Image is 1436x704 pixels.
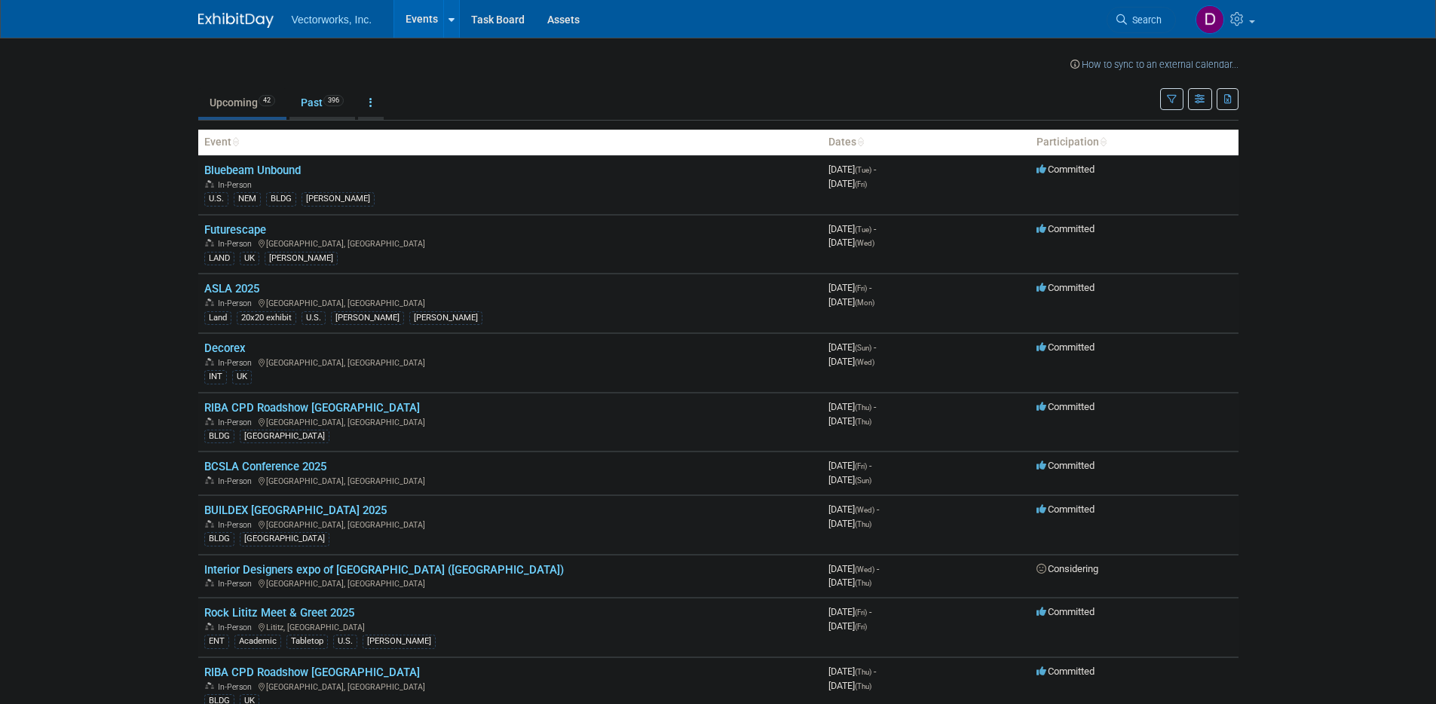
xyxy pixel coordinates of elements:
span: [DATE] [828,680,871,691]
span: (Fri) [855,608,867,617]
span: In-Person [218,180,256,190]
div: [GEOGRAPHIC_DATA] [240,430,329,443]
span: (Sun) [855,476,871,485]
span: (Fri) [855,284,867,292]
span: Committed [1036,504,1095,515]
span: Vectorworks, Inc. [292,14,372,26]
span: - [877,504,879,515]
span: [DATE] [828,474,871,485]
span: 396 [323,95,344,106]
a: Interior Designers expo of [GEOGRAPHIC_DATA] ([GEOGRAPHIC_DATA]) [204,563,564,577]
div: [GEOGRAPHIC_DATA], [GEOGRAPHIC_DATA] [204,296,816,308]
img: ExhibitDay [198,13,274,28]
img: In-Person Event [205,418,214,425]
div: NEM [234,192,261,206]
th: Dates [822,130,1030,155]
div: U.S. [302,311,326,325]
div: [PERSON_NAME] [331,311,404,325]
div: [GEOGRAPHIC_DATA], [GEOGRAPHIC_DATA] [204,415,816,427]
span: Committed [1036,606,1095,617]
span: [DATE] [828,401,876,412]
a: How to sync to an external calendar... [1070,59,1239,70]
span: [DATE] [828,518,871,529]
span: (Thu) [855,668,871,676]
div: Tabletop [286,635,328,648]
a: ASLA 2025 [204,282,259,295]
span: (Thu) [855,403,871,412]
img: In-Person Event [205,476,214,484]
span: In-Person [218,579,256,589]
span: [DATE] [828,620,867,632]
a: Sort by Start Date [856,136,864,148]
div: [GEOGRAPHIC_DATA], [GEOGRAPHIC_DATA] [204,577,816,589]
span: In-Person [218,298,256,308]
span: In-Person [218,358,256,368]
span: Committed [1036,341,1095,353]
div: U.S. [204,192,228,206]
th: Participation [1030,130,1239,155]
span: [DATE] [828,356,874,367]
span: Considering [1036,563,1098,574]
a: Sort by Participation Type [1099,136,1107,148]
span: [DATE] [828,164,876,175]
span: - [869,460,871,471]
span: - [877,563,879,574]
a: Upcoming42 [198,88,286,117]
span: - [874,401,876,412]
span: [DATE] [828,577,871,588]
div: Land [204,311,231,325]
span: (Mon) [855,298,874,307]
span: (Tue) [855,166,871,174]
div: BLDG [204,430,234,443]
div: Academic [234,635,281,648]
th: Event [198,130,822,155]
div: 20x20 exhibit [237,311,296,325]
span: - [874,666,876,677]
span: - [874,341,876,353]
span: [DATE] [828,237,874,248]
span: (Wed) [855,506,874,514]
img: In-Person Event [205,298,214,306]
img: Donna Gail Spencer [1196,5,1224,34]
div: BLDG [204,532,234,546]
span: Committed [1036,666,1095,677]
span: Search [1127,14,1162,26]
a: Past396 [289,88,355,117]
div: UK [240,252,259,265]
span: Committed [1036,401,1095,412]
div: U.S. [333,635,357,648]
a: RIBA CPD Roadshow [GEOGRAPHIC_DATA] [204,666,420,679]
div: INT [204,370,227,384]
a: Sort by Event Name [231,136,239,148]
span: (Thu) [855,418,871,426]
img: In-Person Event [205,579,214,586]
span: - [869,606,871,617]
img: In-Person Event [205,682,214,690]
div: LAND [204,252,234,265]
div: ENT [204,635,229,648]
img: In-Person Event [205,358,214,366]
img: In-Person Event [205,180,214,188]
span: (Wed) [855,239,874,247]
span: Committed [1036,223,1095,234]
div: [PERSON_NAME] [265,252,338,265]
div: [GEOGRAPHIC_DATA], [GEOGRAPHIC_DATA] [204,518,816,530]
span: (Wed) [855,565,874,574]
span: 42 [259,95,275,106]
span: [DATE] [828,282,871,293]
a: Bluebeam Unbound [204,164,301,177]
span: Committed [1036,460,1095,471]
span: [DATE] [828,563,879,574]
div: [GEOGRAPHIC_DATA], [GEOGRAPHIC_DATA] [204,680,816,692]
span: (Thu) [855,682,871,690]
img: In-Person Event [205,623,214,630]
img: In-Person Event [205,520,214,528]
a: Decorex [204,341,246,355]
span: In-Person [218,520,256,530]
span: [DATE] [828,341,876,353]
div: [PERSON_NAME] [302,192,375,206]
span: (Fri) [855,462,867,470]
div: [GEOGRAPHIC_DATA], [GEOGRAPHIC_DATA] [204,237,816,249]
a: RIBA CPD Roadshow [GEOGRAPHIC_DATA] [204,401,420,415]
a: BCSLA Conference 2025 [204,460,326,473]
